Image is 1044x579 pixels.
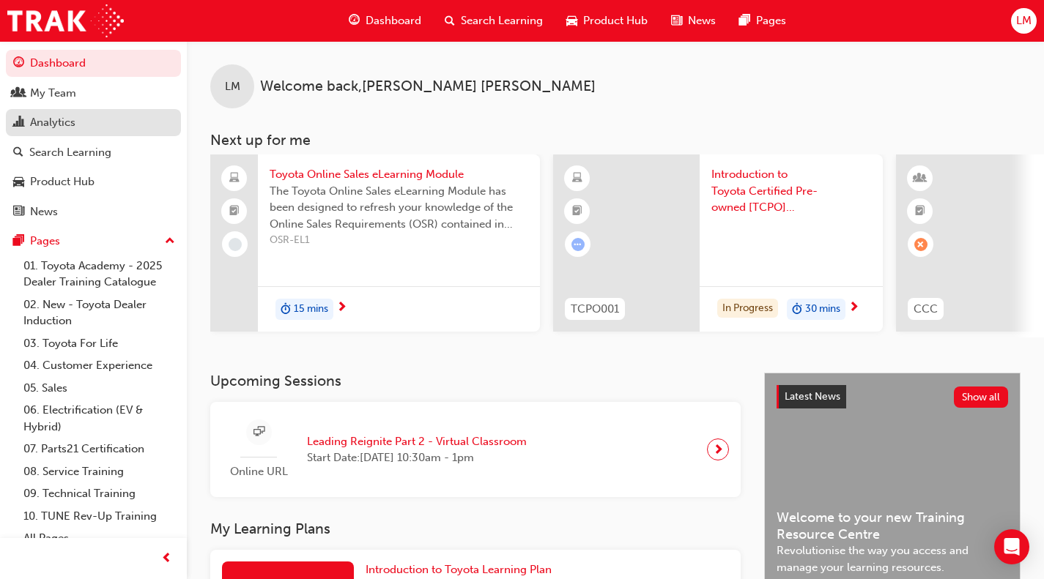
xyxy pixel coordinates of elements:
[688,12,716,29] span: News
[210,520,741,537] h3: My Learning Plans
[433,6,555,36] a: search-iconSearch Learning
[571,301,619,318] span: TCPO001
[18,332,181,355] a: 03. Toyota For Life
[6,198,181,225] a: News
[6,47,181,228] button: DashboardMy TeamAnalyticsSearch LearningProduct HubNews
[366,563,552,576] span: Introduction to Toyota Learning Plan
[270,183,528,233] span: The Toyota Online Sales eLearning Module has been designed to refresh your knowledge of the Onlin...
[13,57,24,70] span: guage-icon
[777,385,1008,408] a: Latest NewsShow all
[229,202,240,221] span: booktick-icon
[777,509,1008,542] span: Welcome to your new Training Resource Centre
[6,168,181,195] a: Product Hub
[307,449,527,466] span: Start Date: [DATE] 10:30am - 1pm
[294,301,328,318] span: 15 mins
[461,12,543,29] span: Search Learning
[739,12,750,30] span: pages-icon
[29,144,111,161] div: Search Learning
[777,542,1008,575] span: Revolutionise the way you access and manage your learning resources.
[6,228,181,255] button: Pages
[1016,12,1032,29] span: LM
[222,414,729,486] a: Online URLLeading Reignite Part 2 - Virtual ClassroomStart Date:[DATE] 10:30am - 1pm
[671,12,682,30] span: news-icon
[18,482,181,505] a: 09. Technical Training
[281,300,291,319] span: duration-icon
[994,529,1029,564] div: Open Intercom Messenger
[225,78,240,95] span: LM
[270,166,528,183] span: Toyota Online Sales eLearning Module
[553,154,883,332] a: TCPO001Introduction to Toyota Certified Pre-owned [TCPO] eLearningIn Progressduration-icon30 mins
[566,12,577,30] span: car-icon
[366,561,558,578] a: Introduction to Toyota Learning Plan
[805,301,840,318] span: 30 mins
[914,301,938,318] span: CCC
[30,114,75,131] div: Analytics
[13,235,24,248] span: pages-icon
[1011,8,1037,34] button: LM
[165,232,175,251] span: up-icon
[6,109,181,136] a: Analytics
[18,294,181,332] a: 02. New - Toyota Dealer Induction
[711,166,871,216] span: Introduction to Toyota Certified Pre-owned [TCPO] eLearning
[187,132,1044,149] h3: Next up for me
[13,146,23,160] span: search-icon
[18,527,181,550] a: All Pages
[13,176,24,189] span: car-icon
[18,377,181,400] a: 05. Sales
[571,238,585,251] span: learningRecordVerb_ATTEMPT-icon
[848,302,859,315] span: next-icon
[18,460,181,483] a: 08. Service Training
[229,169,240,188] span: laptop-icon
[6,139,181,166] a: Search Learning
[659,6,728,36] a: news-iconNews
[30,233,60,250] div: Pages
[366,12,421,29] span: Dashboard
[914,238,928,251] span: learningRecordVerb_ABSENT-icon
[18,255,181,294] a: 01. Toyota Academy - 2025 Dealer Training Catalogue
[13,116,24,130] span: chart-icon
[307,433,527,450] span: Leading Reignite Part 2 - Virtual Classroom
[253,423,264,441] span: sessionType_ONLINE_URL-icon
[717,299,778,318] div: In Progress
[915,202,925,221] span: booktick-icon
[713,439,724,460] span: next-icon
[583,12,648,29] span: Product Hub
[30,85,76,102] div: My Team
[18,399,181,438] a: 06. Electrification (EV & Hybrid)
[572,202,582,221] span: booktick-icon
[18,438,181,460] a: 07. Parts21 Certification
[13,87,24,100] span: people-icon
[30,173,95,190] div: Product Hub
[222,463,295,480] span: Online URL
[915,169,925,188] span: learningResourceType_INSTRUCTOR_LED-icon
[260,78,596,95] span: Welcome back , [PERSON_NAME] [PERSON_NAME]
[18,505,181,528] a: 10. TUNE Rev-Up Training
[270,232,528,249] span: OSR-EL1
[337,6,433,36] a: guage-iconDashboard
[728,6,798,36] a: pages-iconPages
[18,354,181,377] a: 04. Customer Experience
[6,50,181,77] a: Dashboard
[349,12,360,30] span: guage-icon
[555,6,659,36] a: car-iconProduct Hub
[6,80,181,107] a: My Team
[161,550,172,568] span: prev-icon
[445,12,455,30] span: search-icon
[30,203,58,220] div: News
[7,4,124,37] img: Trak
[229,238,242,251] span: learningRecordVerb_NONE-icon
[210,373,741,389] h3: Upcoming Sessions
[210,154,540,332] a: Toyota Online Sales eLearning ModuleThe Toyota Online Sales eLearning Module has been designed to...
[572,169,582,188] span: learningResourceType_ELEARNING-icon
[13,206,24,219] span: news-icon
[792,300,802,319] span: duration-icon
[785,390,840,403] span: Latest News
[756,12,786,29] span: Pages
[954,386,1009,408] button: Show all
[336,302,347,315] span: next-icon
